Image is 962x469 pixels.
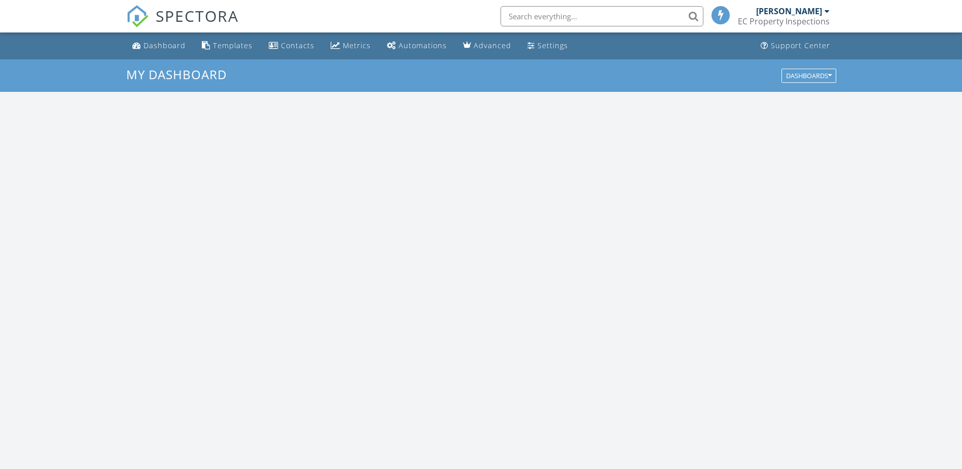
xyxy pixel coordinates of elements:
[501,6,703,26] input: Search everything...
[265,37,318,55] a: Contacts
[756,6,822,16] div: [PERSON_NAME]
[459,37,515,55] a: Advanced
[327,37,375,55] a: Metrics
[786,72,832,79] div: Dashboards
[757,37,834,55] a: Support Center
[281,41,314,50] div: Contacts
[144,41,186,50] div: Dashboard
[213,41,253,50] div: Templates
[343,41,371,50] div: Metrics
[781,69,836,83] button: Dashboards
[383,37,451,55] a: Automations (Basic)
[126,14,239,35] a: SPECTORA
[126,66,227,83] span: My Dashboard
[771,41,830,50] div: Support Center
[128,37,190,55] a: Dashboard
[738,16,830,26] div: EC Property Inspections
[523,37,572,55] a: Settings
[156,5,239,26] span: SPECTORA
[538,41,568,50] div: Settings
[399,41,447,50] div: Automations
[198,37,257,55] a: Templates
[474,41,511,50] div: Advanced
[126,5,149,27] img: The Best Home Inspection Software - Spectora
